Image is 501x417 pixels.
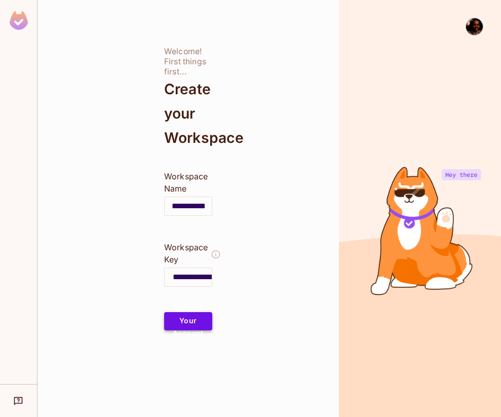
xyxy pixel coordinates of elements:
[211,241,221,268] button: The Workspace Key is unique, and serves as the identifier of your workspace.
[164,47,212,77] div: Welcome! First things first...
[466,18,483,35] img: Felicia Gentry
[10,11,28,30] img: SReyMgAAAABJRU5ErkJggg==
[164,241,208,266] div: Workspace Key
[164,170,212,195] div: Workspace Name
[164,77,212,150] div: Create your Workspace
[7,391,30,411] div: Help & Updates
[164,312,212,330] button: Launch Your Account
